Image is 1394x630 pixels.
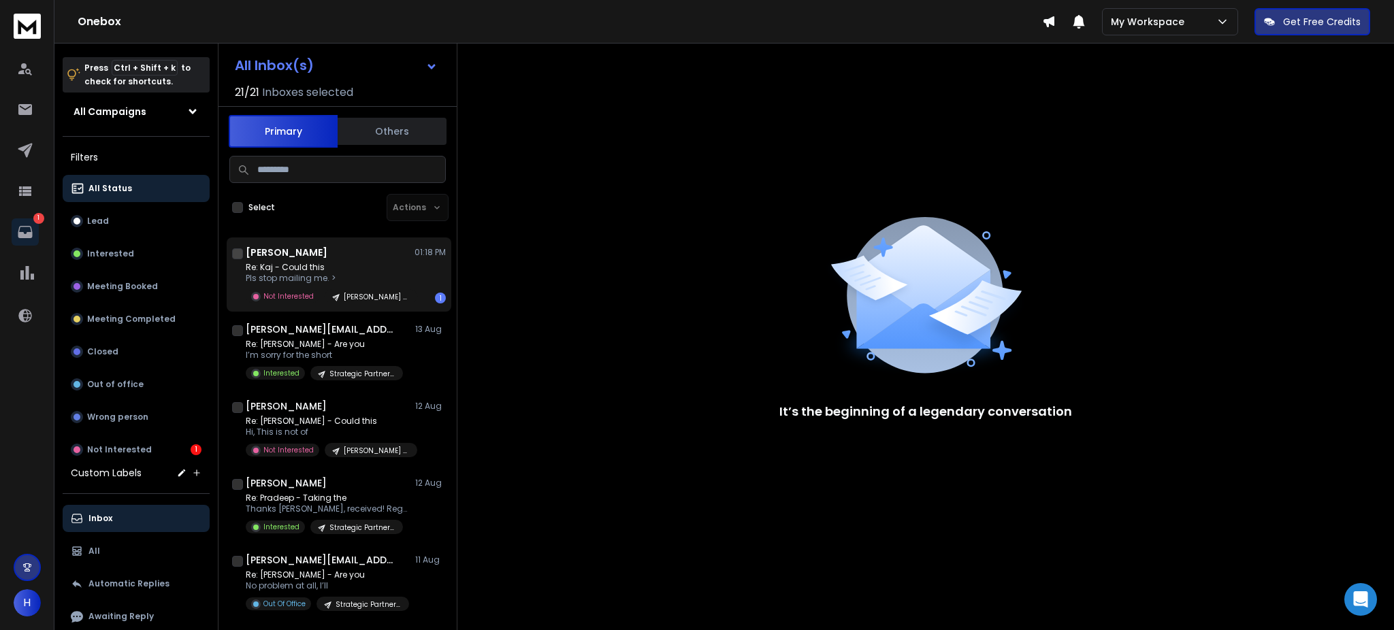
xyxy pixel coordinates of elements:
[1344,583,1377,616] div: Open Intercom Messenger
[71,466,142,480] h3: Custom Labels
[246,273,409,284] p: Pls stop mailing me. >
[263,445,314,455] p: Not Interested
[88,611,154,622] p: Awaiting Reply
[63,175,210,202] button: All Status
[344,292,409,302] p: [PERSON_NAME] - 4up - Outreach
[63,603,210,630] button: Awaiting Reply
[435,293,446,303] div: 1
[246,399,327,413] h1: [PERSON_NAME]
[14,589,41,616] button: H
[246,569,409,580] p: Re: [PERSON_NAME] - Are you
[112,60,178,76] span: Ctrl + Shift + k
[415,478,446,488] p: 12 Aug
[63,403,210,431] button: Wrong person
[224,52,449,79] button: All Inbox(s)
[235,59,314,72] h1: All Inbox(s)
[63,208,210,235] button: Lead
[246,246,327,259] h1: [PERSON_NAME]
[246,350,403,361] p: I’m sorry for the short
[87,346,118,357] p: Closed
[246,503,409,514] p: Thanks [PERSON_NAME], received! Regards, Pradeep
[87,248,134,259] p: Interested
[88,578,169,589] p: Automatic Replies
[415,401,446,412] p: 12 Aug
[415,247,446,258] p: 01:18 PM
[63,570,210,597] button: Automatic Replies
[246,416,409,427] p: Re: [PERSON_NAME] - Could this
[329,523,395,533] p: Strategic Partnership - Allurecent
[1111,15,1190,29] p: My Workspace
[63,273,210,300] button: Meeting Booked
[246,476,327,490] h1: [PERSON_NAME]
[87,412,148,422] p: Wrong person
[415,554,446,565] p: 11 Aug
[87,216,109,227] p: Lead
[338,116,447,146] button: Others
[336,599,401,610] p: Strategic Partnership - Allurecent
[63,240,210,267] button: Interested
[415,324,446,335] p: 13 Aug
[191,444,201,455] div: 1
[63,371,210,398] button: Out of office
[33,213,44,224] p: 1
[84,61,191,88] p: Press to check for shortcuts.
[88,546,100,557] p: All
[248,202,275,213] label: Select
[779,402,1072,421] p: It’s the beginning of a legendary conversation
[63,338,210,365] button: Closed
[344,446,409,456] p: [PERSON_NAME] - 4up - Outreach
[246,322,395,336] h1: [PERSON_NAME][EMAIL_ADDRESS][DOMAIN_NAME]
[74,105,146,118] h1: All Campaigns
[88,183,132,194] p: All Status
[12,218,39,246] a: 1
[246,427,409,437] p: Hi, This is not of
[229,115,338,148] button: Primary
[329,369,395,379] p: Strategic Partnership - Allurecent
[87,444,152,455] p: Not Interested
[63,436,210,463] button: Not Interested1
[246,553,395,567] h1: [PERSON_NAME][EMAIL_ADDRESS][DOMAIN_NAME]
[246,493,409,503] p: Re: Pradeep - Taking the
[235,84,259,101] span: 21 / 21
[14,14,41,39] img: logo
[63,537,210,565] button: All
[263,599,306,609] p: Out Of Office
[63,148,210,167] h3: Filters
[262,84,353,101] h3: Inboxes selected
[88,513,112,524] p: Inbox
[87,314,176,325] p: Meeting Completed
[263,368,299,378] p: Interested
[1283,15,1361,29] p: Get Free Credits
[246,262,409,273] p: Re: Kaj - Could this
[63,98,210,125] button: All Campaigns
[78,14,1042,30] h1: Onebox
[246,339,403,350] p: Re: [PERSON_NAME] - Are you
[63,505,210,532] button: Inbox
[87,281,158,292] p: Meeting Booked
[263,522,299,532] p: Interested
[246,580,409,591] p: No problem at all, I’ll
[1254,8,1370,35] button: Get Free Credits
[87,379,144,390] p: Out of office
[63,305,210,333] button: Meeting Completed
[263,291,314,301] p: Not Interested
